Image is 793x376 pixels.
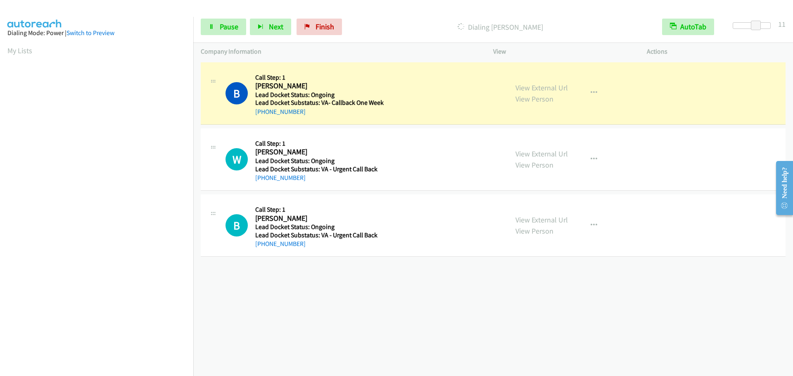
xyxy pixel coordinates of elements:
h5: Lead Docket Status: Ongoing [255,157,382,165]
a: View Person [515,160,553,170]
span: Finish [316,22,334,31]
button: Next [250,19,291,35]
a: View Person [515,94,553,104]
h5: Lead Docket Substatus: VA- Callback One Week [255,99,384,107]
h1: B [226,82,248,104]
a: Pause [201,19,246,35]
a: Finish [297,19,342,35]
button: AutoTab [662,19,714,35]
span: Next [269,22,283,31]
a: [PHONE_NUMBER] [255,174,306,182]
h2: [PERSON_NAME] [255,81,382,91]
h2: [PERSON_NAME] [255,147,382,157]
h5: Call Step: 1 [255,140,382,148]
a: [PHONE_NUMBER] [255,108,306,116]
h5: Lead Docket Substatus: VA - Urgent Call Back [255,165,382,173]
p: Actions [647,47,786,57]
a: Switch to Preview [66,29,114,37]
div: The call is yet to be attempted [226,148,248,170]
h5: Lead Docket Status: Ongoing [255,91,384,99]
span: Pause [220,22,238,31]
p: Dialing [PERSON_NAME] [353,21,647,33]
h5: Lead Docket Substatus: VA - Urgent Call Back [255,231,382,239]
a: View External Url [515,83,568,92]
h2: [PERSON_NAME] [255,214,382,223]
a: View Person [515,226,553,236]
a: [PHONE_NUMBER] [255,240,306,248]
h5: Call Step: 1 [255,73,384,82]
div: The call is yet to be attempted [226,214,248,236]
h5: Call Step: 1 [255,206,382,214]
div: 11 [778,19,786,30]
h1: W [226,148,248,170]
h1: B [226,214,248,236]
p: View [493,47,632,57]
iframe: Resource Center [769,155,793,221]
a: My Lists [7,46,32,55]
a: View External Url [515,149,568,158]
h5: Lead Docket Status: Ongoing [255,223,382,231]
a: View External Url [515,215,568,225]
div: Dialing Mode: Power | [7,28,186,38]
p: Company Information [201,47,478,57]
